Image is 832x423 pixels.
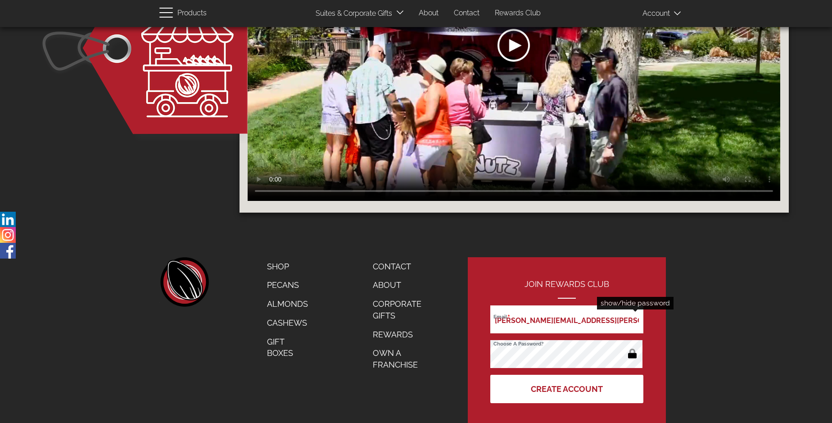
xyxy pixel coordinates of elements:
[488,5,547,22] a: Rewards Club
[490,305,643,333] input: Email
[260,295,315,314] a: Almonds
[366,344,439,374] a: Own a Franchise
[260,332,315,363] a: Gift Boxes
[177,7,207,20] span: Products
[412,5,445,22] a: About
[597,297,674,309] div: show/hide password
[366,276,439,295] a: About
[447,5,486,22] a: Contact
[159,257,209,307] a: home
[260,276,315,295] a: Pecans
[366,295,439,325] a: Corporate Gifts
[366,257,439,276] a: Contact
[490,375,643,403] button: Create Account
[366,325,439,344] a: Rewards
[260,314,315,332] a: Cashews
[490,280,643,299] h2: Join Rewards Club
[309,5,395,23] a: Suites & Corporate Gifts
[260,257,315,276] a: Shop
